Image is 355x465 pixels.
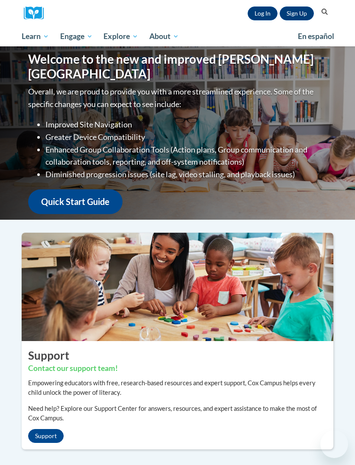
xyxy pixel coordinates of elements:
[60,31,93,42] span: Engage
[15,233,340,341] img: ...
[28,52,327,81] h1: Welcome to the new and improved [PERSON_NAME][GEOGRAPHIC_DATA]
[45,131,327,143] li: Greater Device Compatibility
[28,85,327,111] p: Overall, we are proud to provide you with a more streamlined experience. Some of the specific cha...
[320,430,348,458] iframe: Button to launch messaging window
[144,26,184,46] a: About
[28,378,327,397] p: Empowering educators with free, research-based resources and expert support, Cox Campus helps eve...
[22,31,49,42] span: Learn
[98,26,144,46] a: Explore
[45,118,327,131] li: Improved Site Navigation
[28,404,327,423] p: Need help? Explore our Support Center for answers, resources, and expert assistance to make the m...
[248,7,278,20] a: Log In
[28,363,327,374] h3: Contact our support team!
[55,26,98,46] a: Engage
[16,26,55,46] a: Learn
[292,27,340,46] a: En español
[298,32,334,41] span: En español
[28,429,64,443] a: Support
[28,348,327,363] h2: Support
[24,7,50,20] a: Cox Campus
[15,26,340,46] div: Main menu
[103,31,138,42] span: Explore
[318,7,331,17] button: Search
[28,189,123,214] a: Quick Start Guide
[280,7,314,20] a: Register
[149,31,179,42] span: About
[45,168,327,181] li: Diminished progression issues (site lag, video stalling, and playback issues)
[24,7,50,20] img: Logo brand
[45,143,327,169] li: Enhanced Group Collaboration Tools (Action plans, Group communication and collaboration tools, re...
